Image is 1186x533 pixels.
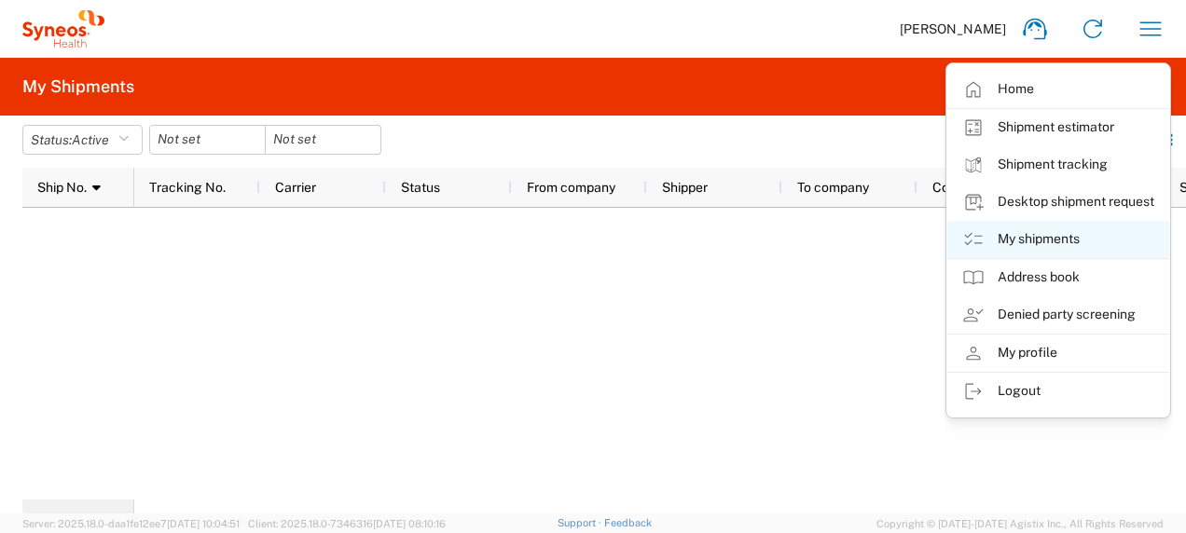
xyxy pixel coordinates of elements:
a: Desktop shipment request [947,184,1169,221]
span: [PERSON_NAME] [900,20,1006,37]
span: [DATE] 10:04:51 [167,518,240,529]
span: Consignee [932,180,997,195]
input: Not set [150,126,265,154]
a: Logout [947,373,1169,410]
a: Home [947,71,1169,108]
span: Carrier [275,180,316,195]
span: Shipper [662,180,708,195]
a: Denied party screening [947,296,1169,334]
a: My shipments [947,221,1169,258]
button: Status:Active [22,125,143,155]
span: [DATE] 08:10:16 [373,518,446,529]
span: Copyright © [DATE]-[DATE] Agistix Inc., All Rights Reserved [876,515,1164,532]
a: My profile [947,335,1169,372]
span: Tracking No. [149,180,226,195]
span: From company [527,180,615,195]
span: Server: 2025.18.0-daa1fe12ee7 [22,518,240,529]
h2: My Shipments [22,75,134,98]
a: Shipment tracking [947,146,1169,184]
span: Client: 2025.18.0-7346316 [248,518,446,529]
a: Support [558,517,604,528]
a: Shipment estimator [947,109,1169,146]
span: Status [401,180,440,195]
a: Feedback [604,517,652,528]
span: Ship No. [37,180,87,195]
span: To company [797,180,869,195]
input: Not set [266,126,380,154]
span: Active [72,132,109,147]
a: Address book [947,259,1169,296]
